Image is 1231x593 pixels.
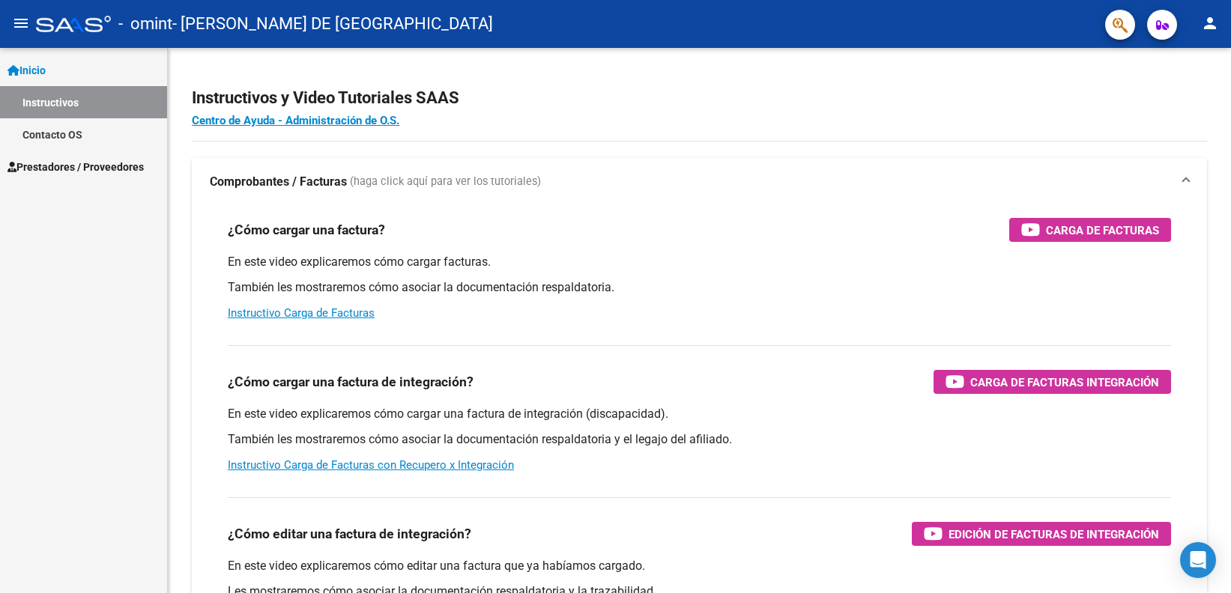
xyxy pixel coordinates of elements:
p: En este video explicaremos cómo cargar una factura de integración (discapacidad). [228,406,1171,422]
p: En este video explicaremos cómo cargar facturas. [228,254,1171,270]
h3: ¿Cómo cargar una factura de integración? [228,371,474,392]
span: Prestadores / Proveedores [7,159,144,175]
p: También les mostraremos cómo asociar la documentación respaldatoria y el legajo del afiliado. [228,431,1171,448]
a: Centro de Ayuda - Administración de O.S. [192,114,399,127]
mat-icon: menu [12,14,30,32]
span: Carga de Facturas [1046,221,1159,240]
span: - omint [118,7,172,40]
button: Carga de Facturas Integración [934,370,1171,394]
mat-expansion-panel-header: Comprobantes / Facturas (haga click aquí para ver los tutoriales) [192,158,1207,206]
p: También les mostraremos cómo asociar la documentación respaldatoria. [228,279,1171,296]
div: Open Intercom Messenger [1180,542,1216,578]
p: En este video explicaremos cómo editar una factura que ya habíamos cargado. [228,558,1171,574]
span: Carga de Facturas Integración [970,373,1159,392]
span: Edición de Facturas de integración [949,525,1159,544]
button: Edición de Facturas de integración [912,522,1171,546]
h3: ¿Cómo cargar una factura? [228,219,385,240]
span: Inicio [7,62,46,79]
a: Instructivo Carga de Facturas con Recupero x Integración [228,458,514,472]
span: - [PERSON_NAME] DE [GEOGRAPHIC_DATA] [172,7,493,40]
button: Carga de Facturas [1009,218,1171,242]
a: Instructivo Carga de Facturas [228,306,375,320]
mat-icon: person [1201,14,1219,32]
h3: ¿Cómo editar una factura de integración? [228,523,471,544]
strong: Comprobantes / Facturas [210,174,347,190]
span: (haga click aquí para ver los tutoriales) [350,174,541,190]
h2: Instructivos y Video Tutoriales SAAS [192,84,1207,112]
